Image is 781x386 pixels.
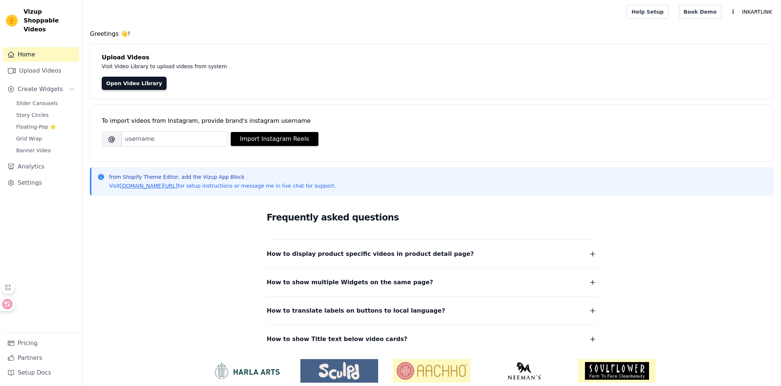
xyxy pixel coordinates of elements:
span: Vizup Shoppable Videos [24,7,76,34]
span: How to show Title text below video cards? [267,334,408,344]
a: Slider Carousels [12,98,79,108]
h2: Frequently asked questions [267,210,597,225]
span: How to show multiple Widgets on the same page? [267,277,433,288]
span: Slider Carousels [16,100,58,107]
img: Soulflower [578,359,656,383]
a: Grid Wrap [12,133,79,144]
p: from Shopify Theme Editor, add the Vizup App Block [109,173,336,181]
a: Story Circles [12,110,79,120]
button: I INKARTLINK [727,5,775,18]
a: Pricing [3,336,79,351]
img: Sculpd US [300,362,378,380]
a: Book Demo [679,5,721,19]
a: Home [3,47,79,62]
span: Banner Video [16,147,51,154]
button: How to display product specific videos in product detail page? [267,249,597,259]
img: Neeman's [485,362,563,380]
div: To import videos from Instagram, provide brand's instagram username [102,117,762,125]
a: Setup Docs [3,365,79,380]
img: HarlaArts [208,362,286,380]
a: Help Setup [627,5,668,19]
h4: Greetings 👋! [90,29,774,38]
p: Visit for setup instructions or message me in live chat for support. [109,182,336,189]
h4: Upload Videos [102,53,762,62]
a: [DOMAIN_NAME][URL] [120,183,178,189]
span: How to translate labels on buttons to local language? [267,306,445,316]
a: Banner Video [12,145,79,156]
button: Create Widgets [3,82,79,97]
button: How to translate labels on buttons to local language? [267,306,597,316]
span: Grid Wrap [16,135,42,142]
span: How to display product specific videos in product detail page? [267,249,474,259]
a: Settings [3,175,79,190]
input: username [122,131,228,147]
text: I [732,8,734,15]
a: Floating-Pop ⭐ [12,122,79,132]
p: Visit Video Library to upload videos from system [102,62,432,71]
a: Upload Videos [3,63,79,78]
span: Floating-Pop ⭐ [16,123,56,131]
span: Story Circles [16,111,49,119]
span: Create Widgets [18,85,63,94]
a: Partners [3,351,79,365]
span: @ [102,131,122,147]
a: Analytics [3,159,79,174]
button: How to show Title text below video cards? [267,334,597,344]
img: Aachho [393,359,471,383]
a: Open Video Library [102,77,167,90]
img: Vizup [6,15,18,27]
button: Import Instagram Reels [231,132,318,146]
button: How to show multiple Widgets on the same page? [267,277,597,288]
p: INKARTLINK [739,5,775,18]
